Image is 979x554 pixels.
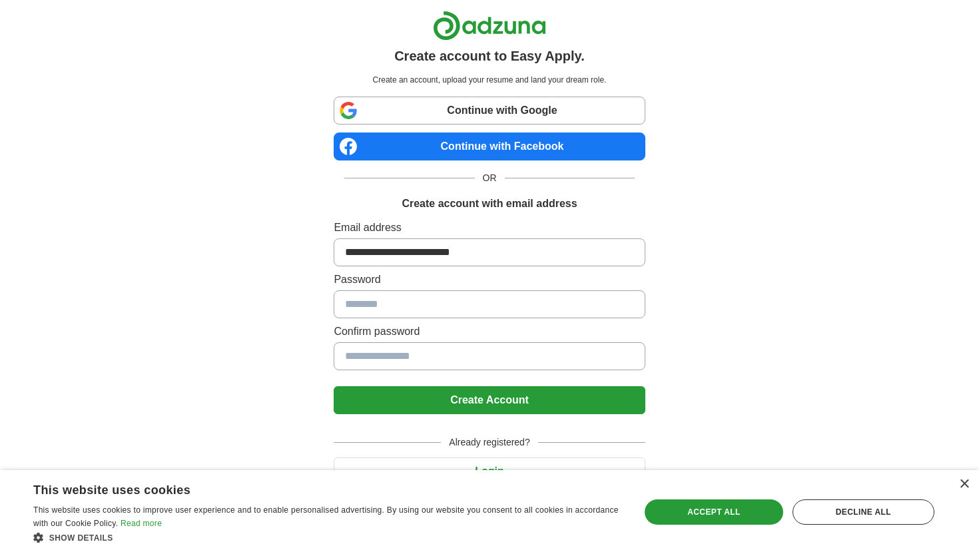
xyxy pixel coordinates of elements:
[402,196,577,212] h1: Create account with email address
[394,46,585,66] h1: Create account to Easy Apply.
[121,519,162,528] a: Read more, opens a new window
[441,435,537,449] span: Already registered?
[334,97,645,125] a: Continue with Google
[433,11,546,41] img: Adzuna logo
[49,533,113,543] span: Show details
[334,465,645,477] a: Login
[334,457,645,485] button: Login
[334,133,645,160] a: Continue with Facebook
[334,386,645,414] button: Create Account
[33,478,589,498] div: This website uses cookies
[33,505,619,528] span: This website uses cookies to improve user experience and to enable personalised advertising. By u...
[33,531,622,544] div: Show details
[334,324,645,340] label: Confirm password
[334,220,645,236] label: Email address
[793,499,934,525] div: Decline all
[334,272,645,288] label: Password
[645,499,783,525] div: Accept all
[959,479,969,489] div: Close
[475,171,505,185] span: OR
[336,74,642,86] p: Create an account, upload your resume and land your dream role.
